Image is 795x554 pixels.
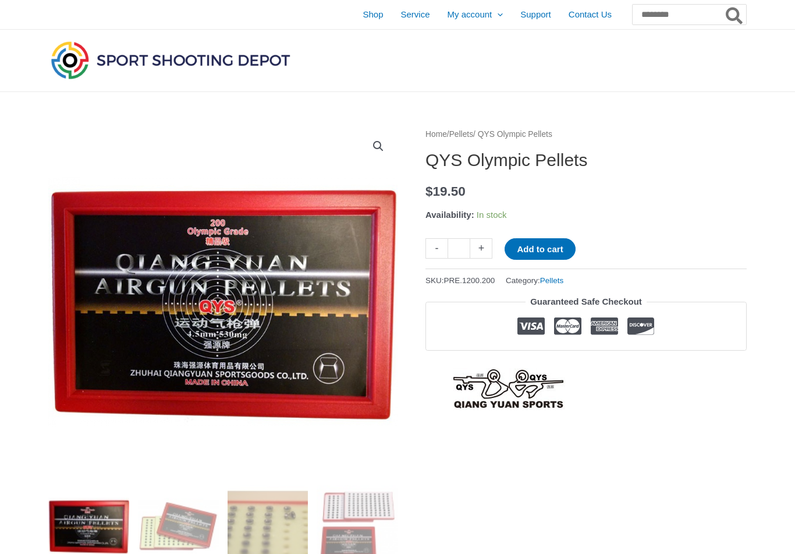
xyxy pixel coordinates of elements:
a: - [425,238,448,259]
img: QYS Olympic Pellets [48,127,397,477]
span: In stock [477,210,507,220]
bdi: 19.50 [425,184,466,199]
a: Pellets [449,130,473,139]
input: Product quantity [448,238,470,259]
span: Category: [506,273,563,288]
h1: QYS Olympic Pellets [425,150,747,171]
a: View full-screen image gallery [368,136,389,157]
span: PRE.1200.200 [444,276,495,285]
button: Add to cart [505,238,575,260]
span: $ [425,184,433,199]
a: Home [425,130,447,139]
nav: Breadcrumb [425,127,747,142]
a: Pellets [540,276,564,285]
span: SKU: [425,273,495,288]
a: QYS [425,368,593,410]
a: + [470,238,492,259]
img: Sport Shooting Depot [48,38,293,82]
legend: Guaranteed Safe Checkout [526,294,647,310]
span: Availability: [425,210,474,220]
button: Search [723,5,746,24]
